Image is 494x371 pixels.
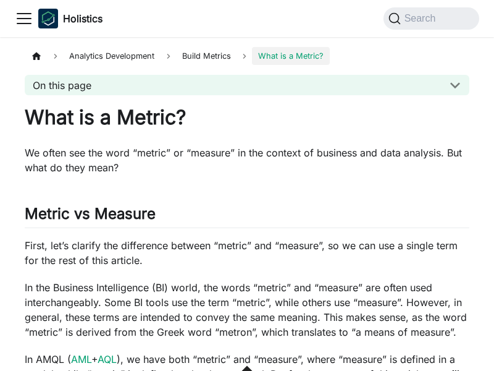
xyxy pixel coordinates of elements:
span: Analytics Development [63,47,161,65]
a: Home page [25,47,48,65]
a: AML [71,353,91,365]
a: AQL [98,353,117,365]
button: Toggle navigation bar [15,9,33,28]
p: We often see the word “metric” or “measure” in the context of business and data analysis. But wha... [25,145,469,175]
h1: What is a Metric? [25,105,469,130]
button: On this page [25,75,469,95]
b: Holistics [63,11,103,26]
span: What is a Metric? [252,47,330,65]
span: Search [401,13,443,24]
a: HolisticsHolisticsHolistics [38,9,103,28]
h2: Metric vs Measure [25,205,469,228]
nav: Breadcrumbs [25,47,469,65]
p: First, let’s clarify the difference between “metric” and “measure”, so we can use a single term f... [25,238,469,268]
span: Build Metrics [176,47,237,65]
p: In the Business Intelligence (BI) world, the words “metric” and “measure” are often used intercha... [25,280,469,339]
img: Holistics [38,9,58,28]
button: Search (Command+K) [383,7,479,30]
